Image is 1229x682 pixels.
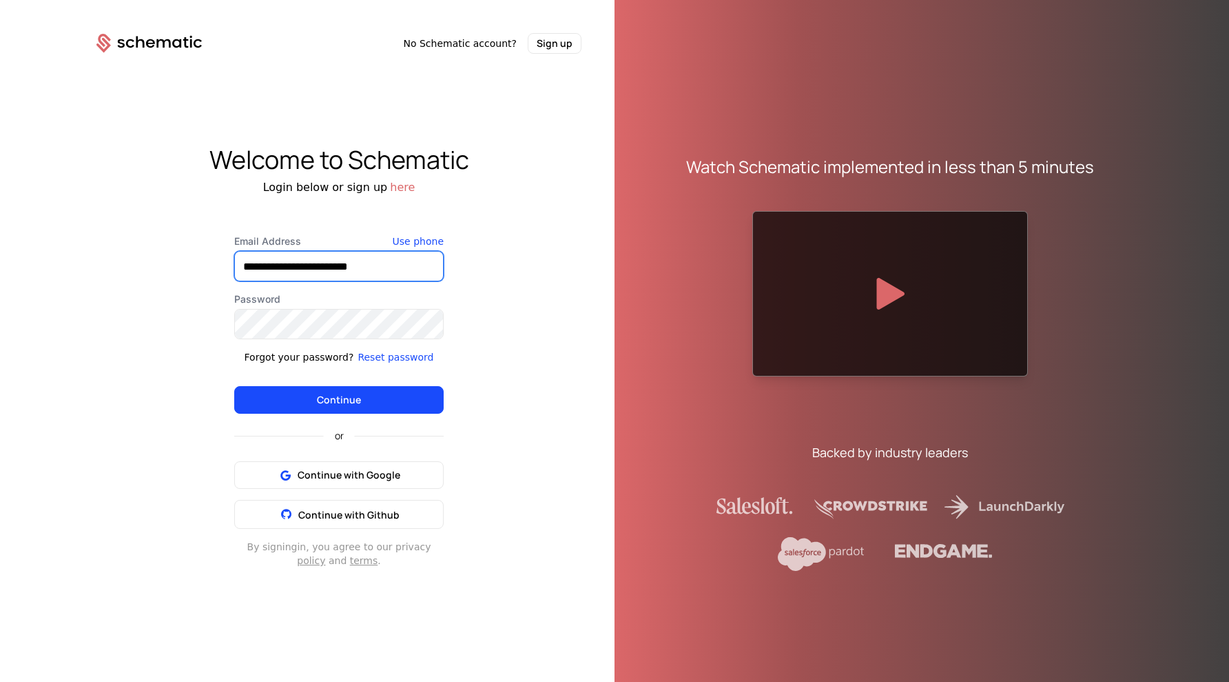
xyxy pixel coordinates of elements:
[393,234,444,248] button: Use phone
[358,350,433,364] button: Reset password
[390,179,415,196] button: here
[234,540,444,568] div: By signing in , you agree to our privacy and .
[686,156,1094,178] div: Watch Schematic implemented in less than 5 minutes
[63,179,614,196] div: Login below or sign up
[234,500,444,529] button: Continue with Github
[245,350,354,364] div: Forgot your password?
[234,386,444,414] button: Continue
[297,555,325,566] a: policy
[350,555,378,566] a: terms
[528,33,581,54] button: Sign up
[234,292,444,306] label: Password
[812,443,968,462] div: Backed by industry leaders
[234,234,444,248] label: Email Address
[403,37,517,50] span: No Schematic account?
[298,508,400,521] span: Continue with Github
[298,468,400,482] span: Continue with Google
[234,461,444,489] button: Continue with Google
[63,146,614,174] div: Welcome to Schematic
[324,431,355,441] span: or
